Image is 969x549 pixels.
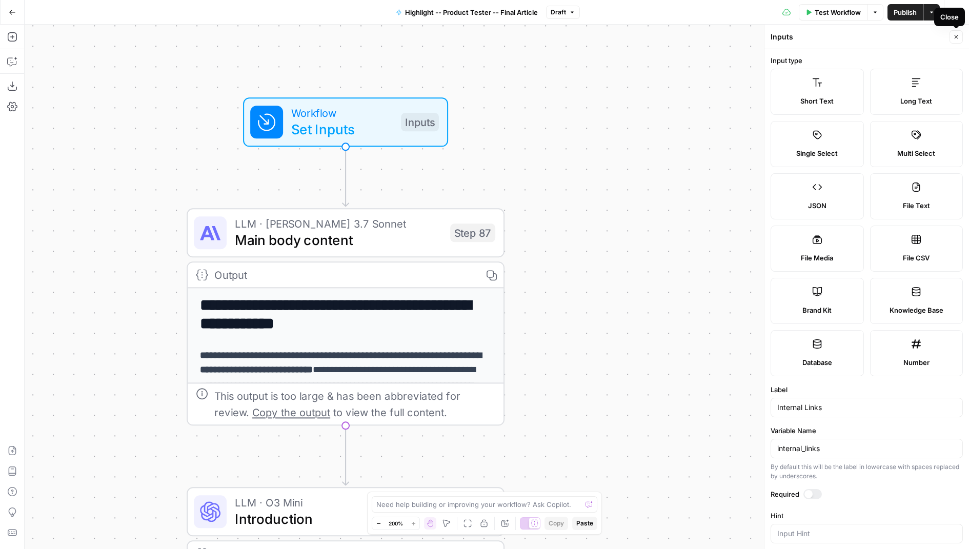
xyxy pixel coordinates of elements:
[771,425,963,436] label: Variable Name
[389,519,403,527] span: 200%
[771,384,963,395] label: Label
[551,8,566,17] span: Draft
[801,253,833,263] span: File Media
[401,113,439,131] div: Inputs
[771,489,963,499] label: Required
[802,357,832,368] span: Database
[405,7,538,17] span: Highlight -- Product Tester -- Final Article
[576,519,593,528] span: Paste
[771,511,963,521] label: Hint
[235,230,442,250] span: Main body content
[390,4,544,21] button: Highlight -- Product Tester -- Final Article
[903,200,930,211] span: File Text
[903,253,930,263] span: File CSV
[342,146,349,207] g: Edge from start to step_87
[235,509,441,529] span: Introduction
[796,148,838,158] span: Single Select
[544,517,568,530] button: Copy
[940,12,959,22] div: Close
[187,97,504,147] div: WorkflowSet InputsInputs
[802,305,832,315] span: Brand Kit
[291,119,393,139] span: Set Inputs
[235,494,441,511] span: LLM · O3 Mini
[799,4,867,21] button: Test Workflow
[214,267,473,283] div: Output
[771,32,946,42] div: Inputs
[235,215,442,232] span: LLM · [PERSON_NAME] 3.7 Sonnet
[777,443,956,454] input: internal_links
[572,517,597,530] button: Paste
[890,305,943,315] span: Knowledge Base
[342,425,349,485] g: Edge from step_87 to step_43
[450,223,495,242] div: Step 87
[800,96,834,106] span: Short Text
[894,7,917,17] span: Publish
[291,105,393,121] span: Workflow
[549,519,564,528] span: Copy
[214,388,495,420] div: This output is too large & has been abbreviated for review. to view the full content.
[546,6,580,19] button: Draft
[815,7,861,17] span: Test Workflow
[903,357,930,368] span: Number
[777,402,956,413] input: Input Label
[808,200,826,211] span: JSON
[771,462,963,481] div: By default this will be the label in lowercase with spaces replaced by underscores.
[897,148,935,158] span: Multi Select
[900,96,932,106] span: Long Text
[887,4,923,21] button: Publish
[252,406,330,418] span: Copy the output
[771,55,963,66] label: Input type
